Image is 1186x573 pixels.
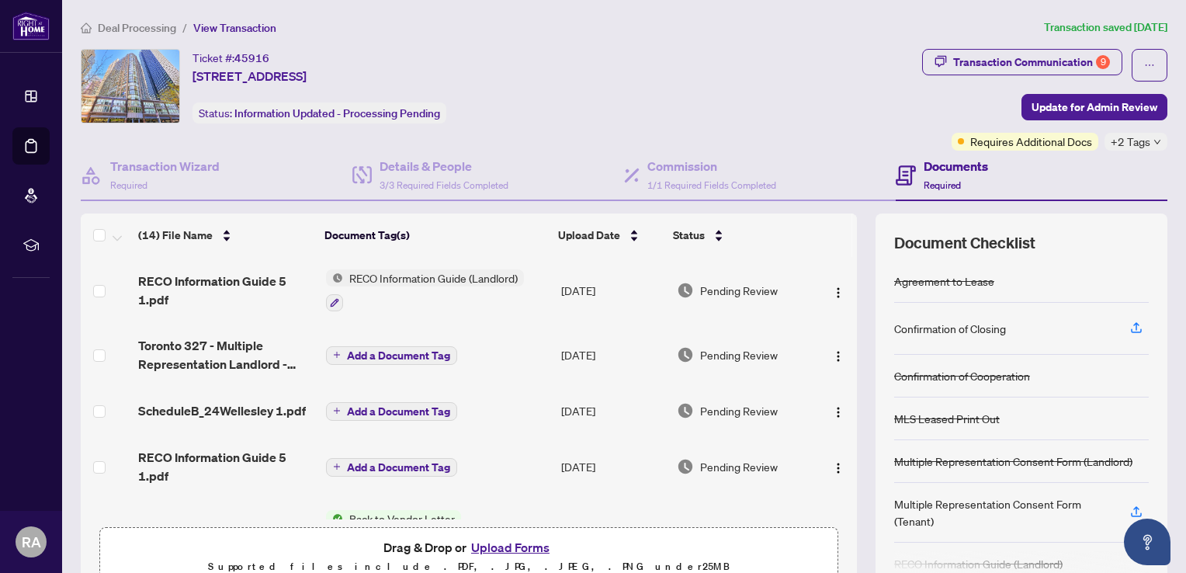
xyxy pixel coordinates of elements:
[677,282,694,299] img: Document Status
[333,463,341,471] span: plus
[673,227,705,244] span: Status
[192,102,446,123] div: Status:
[110,179,147,191] span: Required
[555,498,671,564] td: [DATE]
[555,436,671,498] td: [DATE]
[347,406,450,417] span: Add a Document Tag
[81,23,92,33] span: home
[667,214,811,257] th: Status
[647,157,776,175] h4: Commission
[826,278,851,303] button: Logo
[647,179,776,191] span: 1/1 Required Fields Completed
[347,350,450,361] span: Add a Document Tag
[326,458,457,477] button: Add a Document Tag
[138,336,314,373] span: Toronto 327 - Multiple Representation Landlord - Acknowledgement and Consent Disclosure 1.pdf
[326,457,457,477] button: Add a Document Tag
[894,367,1030,384] div: Confirmation of Cooperation
[343,269,524,286] span: RECO Information Guide (Landlord)
[326,510,461,552] button: Status IconBack to Vendor Letter
[333,351,341,359] span: plus
[1032,95,1157,120] span: Update for Admin Review
[380,179,508,191] span: 3/3 Required Fields Completed
[234,51,269,65] span: 45916
[343,510,461,527] span: Back to Vendor Letter
[832,462,844,474] img: Logo
[326,269,343,286] img: Status Icon
[922,49,1122,75] button: Transaction Communication9
[894,495,1111,530] div: Multiple Representation Consent Form (Tenant)
[1144,60,1155,71] span: ellipsis
[193,21,276,35] span: View Transaction
[826,342,851,367] button: Logo
[677,458,694,475] img: Document Status
[383,537,554,557] span: Drag & Drop or
[555,257,671,324] td: [DATE]
[182,19,187,36] li: /
[318,214,552,257] th: Document Tag(s)
[12,12,50,40] img: logo
[81,50,179,123] img: IMG-C12283064_1.jpg
[826,454,851,479] button: Logo
[894,410,1000,427] div: MLS Leased Print Out
[677,402,694,419] img: Document Status
[555,386,671,436] td: [DATE]
[1111,133,1150,151] span: +2 Tags
[326,269,524,311] button: Status IconRECO Information Guide (Landlord)
[894,273,994,290] div: Agreement to Lease
[192,49,269,67] div: Ticket #:
[1044,19,1167,36] article: Transaction saved [DATE]
[326,346,457,365] button: Add a Document Tag
[333,407,341,415] span: plus
[552,214,668,257] th: Upload Date
[832,350,844,363] img: Logo
[832,406,844,418] img: Logo
[700,402,778,419] span: Pending Review
[558,227,620,244] span: Upload Date
[326,401,457,421] button: Add a Document Tag
[700,346,778,363] span: Pending Review
[138,227,213,244] span: (14) File Name
[347,462,450,473] span: Add a Document Tag
[555,324,671,386] td: [DATE]
[110,157,220,175] h4: Transaction Wizard
[326,510,343,527] img: Status Icon
[1153,138,1161,146] span: down
[138,448,314,485] span: RECO Information Guide 5 1.pdf
[1021,94,1167,120] button: Update for Admin Review
[380,157,508,175] h4: Details & People
[832,286,844,299] img: Logo
[192,67,307,85] span: [STREET_ADDRESS]
[22,531,41,553] span: RA
[970,133,1092,150] span: Requires Additional Docs
[826,398,851,423] button: Logo
[1096,55,1110,69] div: 9
[700,458,778,475] span: Pending Review
[894,232,1035,254] span: Document Checklist
[234,106,440,120] span: Information Updated - Processing Pending
[98,21,176,35] span: Deal Processing
[924,179,961,191] span: Required
[677,346,694,363] img: Document Status
[326,345,457,365] button: Add a Document Tag
[894,320,1006,337] div: Confirmation of Closing
[132,214,318,257] th: (14) File Name
[1124,519,1170,565] button: Open asap
[894,453,1132,470] div: Multiple Representation Consent Form (Landlord)
[138,401,306,420] span: ScheduleB_24Wellesley 1.pdf
[326,402,457,421] button: Add a Document Tag
[700,282,778,299] span: Pending Review
[466,537,554,557] button: Upload Forms
[138,272,314,309] span: RECO Information Guide 5 1.pdf
[924,157,988,175] h4: Documents
[953,50,1110,75] div: Transaction Communication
